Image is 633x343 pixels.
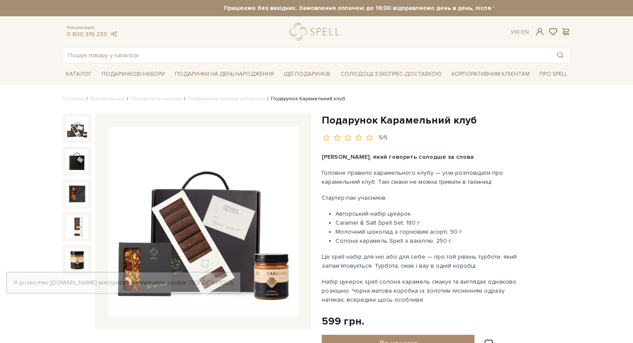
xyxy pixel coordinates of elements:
[335,236,524,245] li: Солона карамель Spell з ваніллю, 250 г
[337,67,445,81] a: Солодощі з експрес-доставкою
[322,153,474,161] b: [PERSON_NAME], який говорить солодше за слова
[188,96,265,102] a: Подарункові набори для нього
[171,68,277,81] span: Подарунки на День народження
[62,68,95,81] span: Каталог
[289,23,343,40] a: logo
[521,28,529,36] a: En
[448,67,533,81] a: Корпоративним клієнтам
[322,315,364,328] div: 599 грн.
[147,279,186,286] a: файли cookie
[130,96,182,102] a: Подарункові набори
[109,31,118,38] a: telegram
[518,28,519,36] span: |
[66,182,88,205] img: Подарунок Карамельний клуб
[322,114,571,127] h1: Подарунок Карамельний клуб
[7,279,240,287] div: Я дозволяю [DOMAIN_NAME] використовувати
[66,216,88,238] img: Подарунок Карамельний клуб
[189,279,233,287] a: Погоджуюсь
[67,25,118,31] span: Консультація:
[98,68,168,81] span: Подарункові набори
[550,47,570,63] button: Пошук товару у каталозі
[536,68,571,81] span: Про Spell
[108,127,298,317] img: Подарунок Карамельний клуб
[322,193,524,202] p: Стартер-пак учасників:
[335,209,524,218] li: Авторський набір цукерок
[335,227,524,236] li: Молочний шоколад з горіховим асорті, 90 г
[322,277,524,304] p: Набір цукерок spell солона карамель смакує та виглядає однаково розкішно. Чорна матова коробка із...
[335,218,524,227] li: Caramel & Salt Spell Set, 180 г
[322,252,524,270] p: Це spell набір для неї або для себе — про той рівень турботи, який запам’ятовується. Турбота, сма...
[322,168,524,186] p: Головне правило карамельного клубу — усім розповідати про карамельний клуб. Такі смаки не можна т...
[63,47,550,63] input: Пошук товару у каталозі
[90,96,124,102] a: Вся продукція
[66,150,88,172] img: Подарунок Карамельний клуб
[265,95,345,103] li: Подарунок Карамельний клуб
[379,134,388,142] div: 5/5
[66,248,88,271] img: Подарунок Карамельний клуб
[62,96,84,102] a: Головна
[511,28,529,36] div: Ук
[67,31,107,38] a: 0 800 319 233
[280,68,334,81] span: Ідеї подарунків
[66,117,88,139] img: Подарунок Карамельний клуб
